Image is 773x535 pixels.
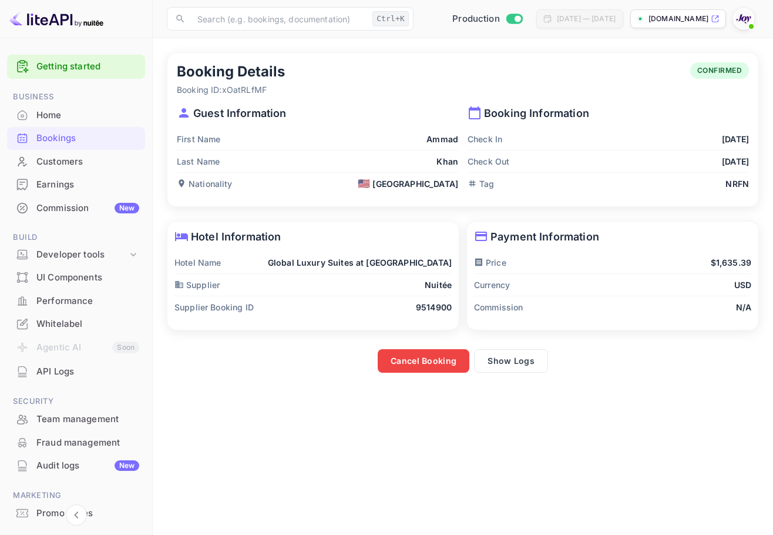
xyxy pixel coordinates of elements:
[174,301,254,313] p: Supplier Booking ID
[177,155,220,168] p: Last Name
[36,178,139,192] div: Earnings
[426,133,458,145] p: Ammad
[36,507,139,520] div: Promo codes
[115,203,139,213] div: New
[468,155,509,168] p: Check Out
[7,173,145,195] a: Earnings
[174,256,221,269] p: Hotel Name
[66,504,87,526] button: Collapse navigation
[36,109,139,122] div: Home
[7,408,145,430] a: Team management
[177,105,458,121] p: Guest Information
[9,9,103,28] img: LiteAPI logo
[7,55,145,79] div: Getting started
[36,365,139,379] div: API Logs
[468,133,502,145] p: Check In
[36,248,127,262] div: Developer tools
[7,408,145,431] div: Team management
[7,502,145,525] div: Promo codes
[7,266,145,289] div: UI Components
[725,178,749,190] p: NRFN
[358,178,458,190] div: [GEOGRAPHIC_DATA]
[7,313,145,336] div: Whitelabel
[7,454,145,477] div: Audit logsNew
[36,155,139,169] div: Customers
[115,460,139,471] div: New
[7,290,145,313] div: Performance
[7,151,145,173] div: Customers
[7,91,145,103] span: Business
[7,454,145,476] a: Audit logsNew
[711,256,751,269] p: $1,635.39
[7,489,145,502] span: Marketing
[36,271,139,285] div: UI Components
[7,127,145,150] div: Bookings
[36,132,139,145] div: Bookings
[474,256,506,269] p: Price
[474,229,751,245] p: Payment Information
[468,178,494,190] p: Tag
[378,349,469,373] button: Cancel Booking
[36,60,139,73] a: Getting started
[174,229,452,245] p: Hotel Information
[452,12,500,26] span: Production
[7,432,145,453] a: Fraud management
[7,395,145,408] span: Security
[36,317,139,331] div: Whitelabel
[190,7,368,31] input: Search (e.g. bookings, documentation)
[36,459,139,473] div: Audit logs
[36,202,139,215] div: Commission
[448,12,527,26] div: Switch to Sandbox mode
[177,83,285,96] p: Booking ID: xOatRLfMF
[7,173,145,196] div: Earnings
[7,104,145,127] div: Home
[7,360,145,383] div: API Logs
[7,502,145,524] a: Promo codes
[734,9,753,28] img: With Joy
[690,65,750,76] span: CONFIRMED
[7,104,145,126] a: Home
[7,127,145,149] a: Bookings
[722,155,749,168] p: [DATE]
[425,279,452,291] p: Nuitée
[7,245,145,265] div: Developer tools
[7,151,145,172] a: Customers
[372,11,409,26] div: Ctrl+K
[358,179,370,189] span: 🇺🇸
[36,436,139,450] div: Fraud management
[734,279,751,291] p: USD
[7,266,145,288] a: UI Components
[7,432,145,454] div: Fraud management
[7,231,145,244] span: Build
[736,301,751,313] p: N/A
[7,313,145,335] a: Whitelabel
[7,290,145,312] a: Performance
[557,14,616,24] div: [DATE] — [DATE]
[474,301,523,313] p: Commission
[268,256,452,269] p: Global Luxury Suites at [GEOGRAPHIC_DATA]
[177,133,221,145] p: First Name
[177,178,233,190] p: Nationality
[7,197,145,219] a: CommissionNew
[7,360,145,382] a: API Logs
[416,301,452,313] p: 9514900
[7,197,145,220] div: CommissionNew
[436,155,458,168] p: Khan
[468,105,749,121] p: Booking Information
[36,413,139,426] div: Team management
[36,295,139,308] div: Performance
[722,133,749,145] p: [DATE]
[174,279,220,291] p: Supplier
[648,14,708,24] p: [DOMAIN_NAME]
[474,279,510,291] p: Currency
[177,62,285,81] h5: Booking Details
[474,349,548,373] button: Show Logs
